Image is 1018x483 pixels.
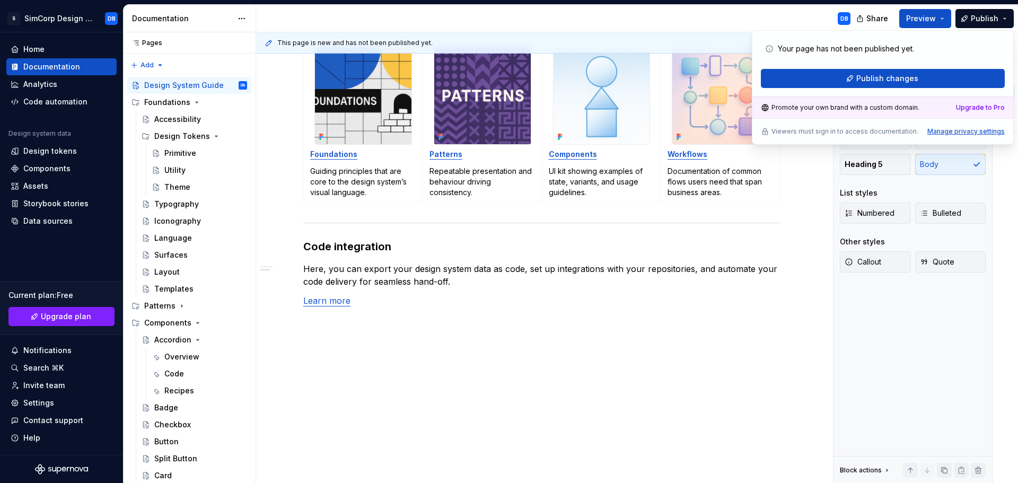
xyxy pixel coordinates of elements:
[137,280,251,297] a: Templates
[778,43,914,54] p: Your page has not been published yet.
[668,166,774,198] p: Documentation of common flows users need that span business areas.
[6,377,117,394] a: Invite team
[956,103,1005,112] button: Upgrade to Pro
[35,464,88,475] svg: Supernova Logo
[856,73,918,84] span: Publish changes
[164,182,190,192] div: Theme
[6,412,117,429] button: Contact support
[137,247,251,264] a: Surfaces
[315,48,411,144] img: cc83a367-6339-4a8e-b30e-ec3002558f68.png
[137,433,251,450] a: Button
[840,188,877,198] div: List styles
[147,365,251,382] a: Code
[137,416,251,433] a: Checkbox
[955,9,1014,28] button: Publish
[6,342,117,359] button: Notifications
[6,178,117,195] a: Assets
[851,9,895,28] button: Share
[154,284,194,294] div: Templates
[144,301,175,311] div: Patterns
[6,394,117,411] a: Settings
[303,239,780,254] h3: Code integration
[434,48,531,144] img: d7c07228-7177-4e00-9f8f-a57222f83d6b.png
[147,179,251,196] a: Theme
[761,103,919,112] div: Promote your own brand with a custom domain.
[6,58,117,75] a: Documentation
[144,80,224,91] div: Design System Guide
[23,198,89,209] div: Storybook stories
[144,318,191,328] div: Components
[164,165,186,175] div: Utility
[840,14,848,23] div: DB
[154,250,188,260] div: Surfaces
[137,213,251,230] a: Iconography
[164,368,184,379] div: Code
[840,236,885,247] div: Other styles
[840,154,911,175] button: Heading 5
[8,129,71,138] div: Design system data
[310,150,357,159] a: Foundations
[549,150,597,159] a: Components
[154,419,191,430] div: Checkbox
[147,162,251,179] a: Utility
[429,150,462,159] a: Patterns
[23,380,65,391] div: Invite team
[840,251,911,273] button: Callout
[154,267,180,277] div: Layout
[6,213,117,230] a: Data sources
[147,348,251,365] a: Overview
[971,13,998,24] span: Publish
[108,14,116,23] div: DB
[303,295,350,306] a: Learn more
[429,166,536,198] p: Repeatable presentation and behaviour driving consistency.
[771,127,918,136] p: Viewers must sign in to access documentation.
[915,203,986,224] button: Bulleted
[127,314,251,331] div: Components
[147,145,251,162] a: Primitive
[154,402,178,413] div: Badge
[154,453,197,464] div: Split Button
[23,181,48,191] div: Assets
[164,385,194,396] div: Recipes
[23,216,73,226] div: Data sources
[137,196,251,213] a: Typography
[241,80,245,91] div: DB
[127,94,251,111] div: Foundations
[154,131,210,142] div: Design Tokens
[6,93,117,110] a: Code automation
[668,150,707,159] a: Workflows
[840,203,911,224] button: Numbered
[6,41,117,58] a: Home
[866,13,888,24] span: Share
[554,48,650,144] img: c5d0edfd-6587-44c1-b304-068428a70d1e.png
[840,463,891,478] div: Block actions
[23,79,57,90] div: Analytics
[7,12,20,25] div: S
[144,97,190,108] div: Foundations
[915,251,986,273] button: Quote
[6,143,117,160] a: Design tokens
[277,39,433,47] span: This page is new and has not been published yet.
[164,148,196,159] div: Primitive
[127,39,162,47] div: Pages
[6,160,117,177] a: Components
[137,450,251,467] a: Split Button
[845,208,894,218] span: Numbered
[920,208,961,218] span: Bulleted
[23,163,71,174] div: Components
[920,257,954,267] span: Quote
[845,159,883,170] span: Heading 5
[761,69,1005,88] button: Publish changes
[23,398,54,408] div: Settings
[23,146,77,156] div: Design tokens
[154,470,172,481] div: Card
[154,436,179,447] div: Button
[137,230,251,247] a: Language
[154,216,201,226] div: Iconography
[899,9,951,28] button: Preview
[137,331,251,348] a: Accordion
